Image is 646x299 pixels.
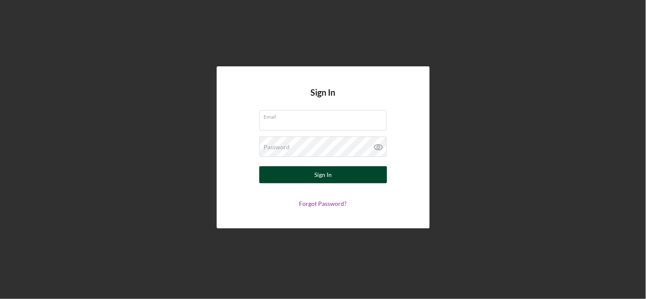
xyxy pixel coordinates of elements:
[264,144,290,151] label: Password
[259,166,387,183] button: Sign In
[311,88,336,110] h4: Sign In
[299,200,347,207] a: Forgot Password?
[314,166,332,183] div: Sign In
[264,111,387,120] label: Email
